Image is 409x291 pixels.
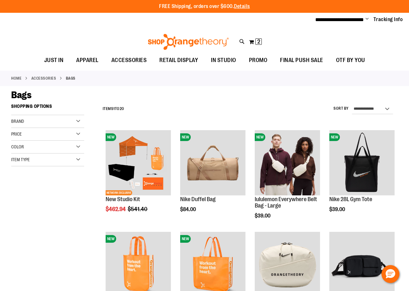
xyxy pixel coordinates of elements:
[333,106,349,111] label: Sort By
[11,144,24,149] span: Color
[329,196,372,202] a: Nike 28L Gym Tote
[255,130,320,195] img: lululemon Everywhere Belt Bag - Large
[373,16,403,23] a: Tracking Info
[147,34,230,50] img: Shop Orangetheory
[113,106,115,111] span: 1
[106,130,171,195] img: New Studio Kit
[103,104,124,114] h2: Items to
[38,53,70,68] a: JUST IN
[255,133,265,141] span: NEW
[255,213,271,219] span: $39.00
[106,190,132,195] span: NETWORK EXCLUSIVE
[31,75,56,81] a: ACCESSORIES
[180,235,191,243] span: NEW
[211,53,236,67] span: IN STUDIO
[249,53,268,67] span: PROMO
[44,53,64,67] span: JUST IN
[177,127,249,229] div: product
[255,196,317,209] a: lululemon Everywhere Belt Bag - Large
[180,130,245,195] img: Nike Duffel Bag
[106,133,116,141] span: NEW
[159,3,250,10] p: FREE Shipping, orders over $600.
[243,53,274,68] a: PROMO
[120,106,124,111] span: 20
[128,206,148,212] span: $541.40
[106,235,116,243] span: NEW
[365,16,369,23] button: Account menu
[76,53,99,67] span: APPAREL
[70,53,105,68] a: APPAREL
[106,130,171,196] a: New Studio KitNEWNETWORK EXCLUSIVE
[329,130,395,195] img: Nike 28L Gym Tote
[329,133,340,141] span: NEW
[255,130,320,196] a: lululemon Everywhere Belt Bag - LargeNEW
[102,127,174,229] div: product
[159,53,198,67] span: RETAIL DISPLAY
[11,119,24,124] span: Brand
[329,130,395,196] a: Nike 28L Gym ToteNEW
[105,53,153,67] a: ACCESSORIES
[326,127,398,229] div: product
[111,53,147,67] span: ACCESSORIES
[329,207,346,212] span: $39.00
[180,133,191,141] span: NEW
[330,53,372,68] a: OTF BY YOU
[106,196,140,202] a: New Studio Kit
[11,75,21,81] a: Home
[11,131,22,137] span: Price
[106,206,127,212] span: $462.94
[11,101,84,115] strong: Shopping Options
[381,265,399,283] button: Hello, have a question? Let’s chat.
[280,53,323,67] span: FINAL PUSH SALE
[234,4,250,9] a: Details
[11,157,30,162] span: Item Type
[66,75,76,81] strong: Bags
[11,90,31,100] span: Bags
[153,53,204,68] a: RETAIL DISPLAY
[180,207,197,212] span: $84.00
[336,53,365,67] span: OTF BY YOU
[180,196,216,202] a: Nike Duffel Bag
[257,38,260,45] span: 2
[252,127,323,235] div: product
[274,53,330,68] a: FINAL PUSH SALE
[180,130,245,196] a: Nike Duffel BagNEW
[204,53,243,68] a: IN STUDIO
